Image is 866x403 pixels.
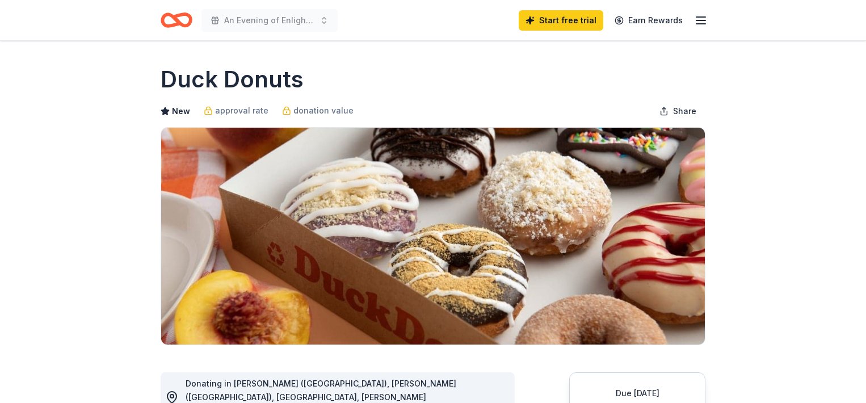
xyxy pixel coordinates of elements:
a: Earn Rewards [608,10,690,31]
a: approval rate [204,104,268,117]
div: Due [DATE] [583,387,691,400]
h1: Duck Donuts [161,64,304,95]
a: Home [161,7,192,33]
span: approval rate [215,104,268,117]
a: Start free trial [519,10,603,31]
span: An Evening of Enlightenment with [PERSON_NAME] the Medium [224,14,315,27]
span: New [172,104,190,118]
button: Share [650,100,705,123]
a: donation value [282,104,354,117]
button: An Evening of Enlightenment with [PERSON_NAME] the Medium [201,9,338,32]
img: Image for Duck Donuts [161,128,705,345]
span: donation value [293,104,354,117]
span: Share [673,104,696,118]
